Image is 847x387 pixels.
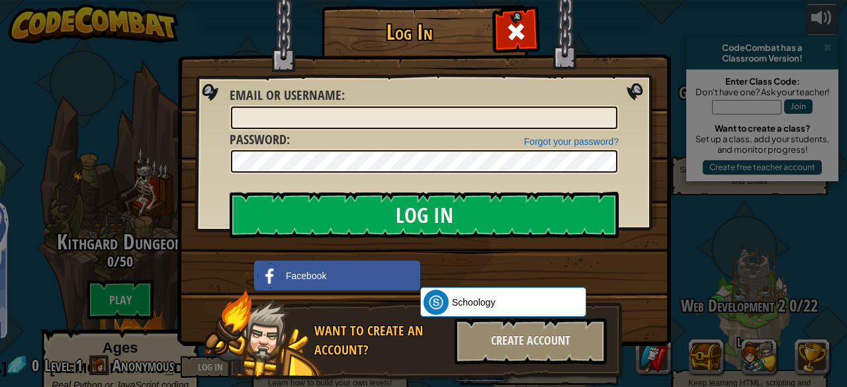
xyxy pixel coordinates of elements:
[452,296,495,309] span: Schoology
[455,318,607,365] div: Create Account
[423,290,449,315] img: schoology.png
[414,259,591,288] iframe: Sign in with Google Button
[325,21,494,44] h1: Log In
[230,86,345,105] label: :
[230,86,341,104] span: Email or Username
[230,192,619,238] input: Log In
[230,130,290,150] label: :
[524,136,619,147] a: Forgot your password?
[230,130,287,148] span: Password
[314,322,447,359] div: Want to create an account?
[257,263,283,288] img: facebook_small.png
[286,269,326,282] span: Facebook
